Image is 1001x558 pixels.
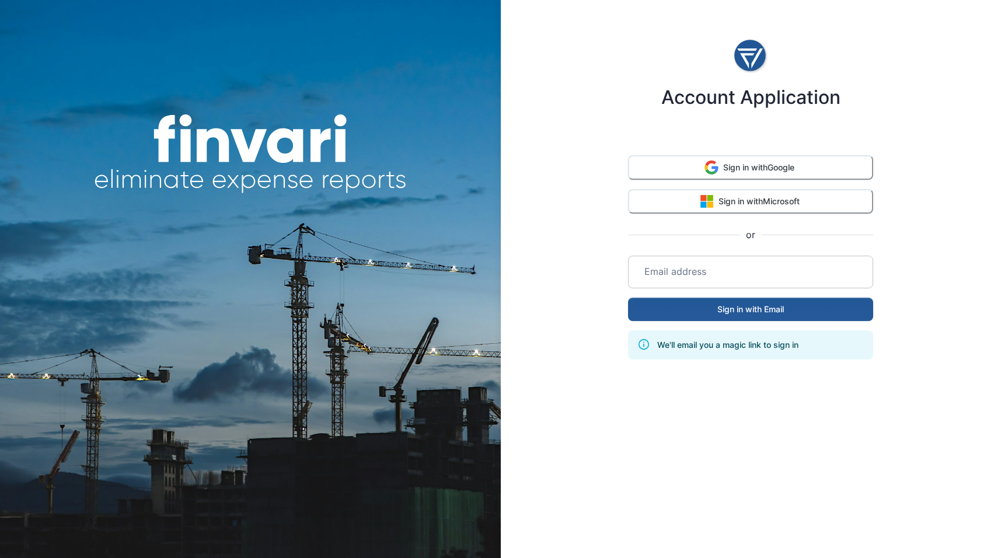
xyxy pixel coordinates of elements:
button: Sign in with Email [628,298,873,321]
button: Sign in withMicrosoft [628,189,873,214]
div: We'll email you a magic link to sign in [657,334,798,356]
img: finvari headline [94,114,407,194]
h4: Account Application [661,86,840,109]
span: or [741,228,761,242]
button: Sign in withGoogle [628,155,873,180]
img: logo [733,35,768,77]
